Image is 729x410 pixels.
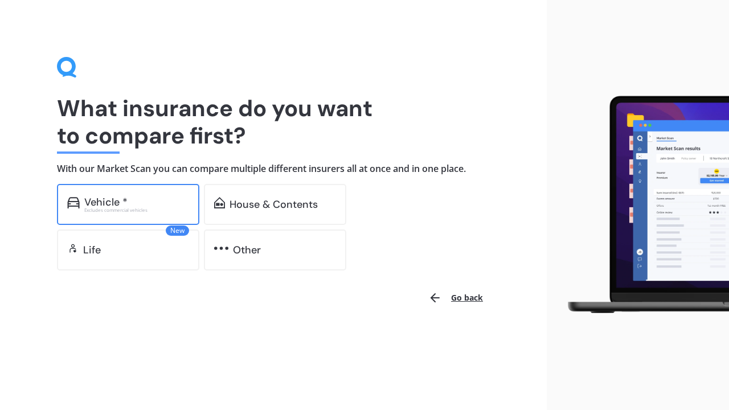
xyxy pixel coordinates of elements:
span: New [166,225,189,236]
img: life.f720d6a2d7cdcd3ad642.svg [67,243,79,254]
div: Other [233,244,261,256]
button: Go back [421,284,490,311]
div: House & Contents [230,199,318,210]
div: Life [83,244,101,256]
div: Vehicle * [84,196,128,208]
img: home-and-contents.b802091223b8502ef2dd.svg [214,197,225,208]
img: other.81dba5aafe580aa69f38.svg [214,243,228,254]
h4: With our Market Scan you can compare multiple different insurers all at once and in one place. [57,163,490,175]
img: laptop.webp [556,91,729,318]
img: car.f15378c7a67c060ca3f3.svg [67,197,80,208]
div: Excludes commercial vehicles [84,208,189,212]
h1: What insurance do you want to compare first? [57,95,490,149]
